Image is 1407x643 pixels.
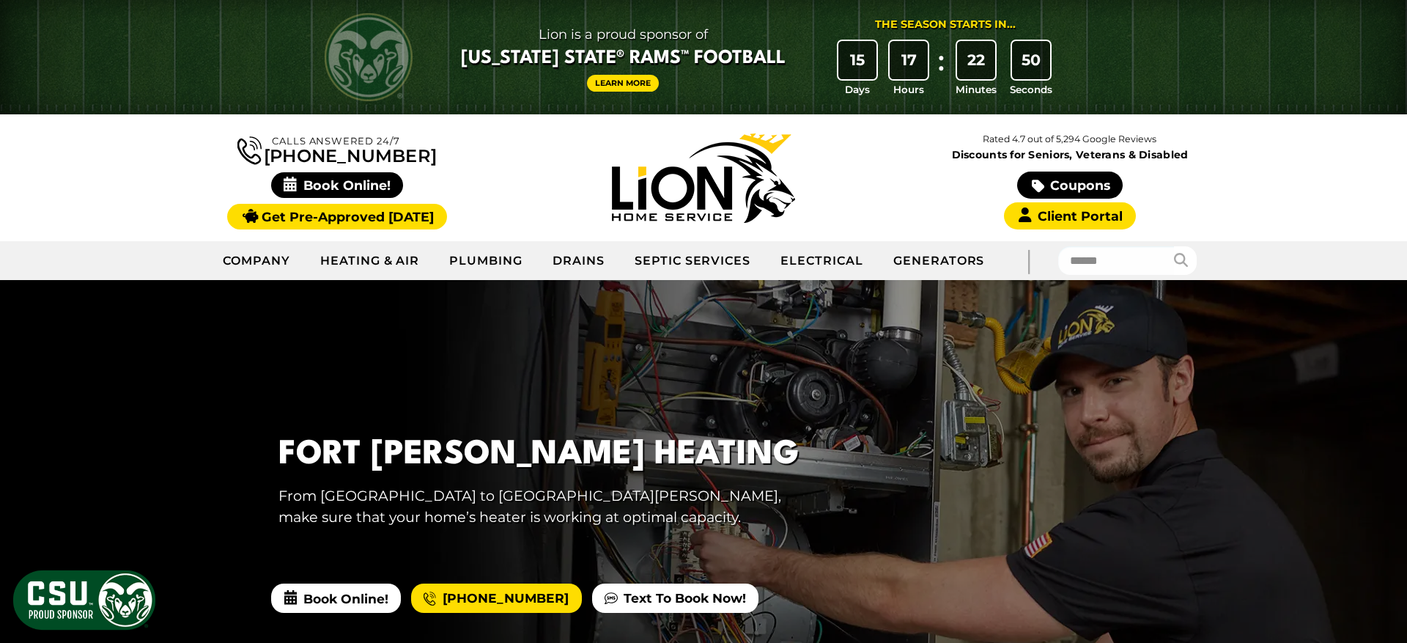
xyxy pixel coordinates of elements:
a: [PHONE_NUMBER] [237,133,437,165]
a: Text To Book Now! [592,584,758,613]
div: | [999,241,1057,280]
span: Lion is a proud sponsor of [461,23,786,46]
div: 50 [1012,41,1050,79]
a: Client Portal [1004,202,1136,229]
span: Hours [893,82,924,97]
a: Company [208,243,306,279]
div: The Season Starts in... [875,17,1016,33]
a: Generators [879,243,1000,279]
div: 17 [890,41,928,79]
span: Days [845,82,870,97]
span: Book Online! [271,172,404,198]
a: [PHONE_NUMBER] [411,584,581,613]
a: Septic Services [620,243,766,279]
img: Lion Home Service [612,133,795,223]
span: Minutes [956,82,997,97]
a: Get Pre-Approved [DATE] [227,204,446,229]
span: [US_STATE] State® Rams™ Football [461,46,786,71]
img: CSU Sponsor Badge [11,568,158,632]
a: Drains [538,243,620,279]
h1: Fort [PERSON_NAME] Heating [278,430,812,480]
a: Plumbing [435,243,538,279]
span: Seconds [1010,82,1052,97]
a: Coupons [1017,172,1123,199]
span: Book Online! [271,584,400,613]
span: Discounts for Seniors, Veterans & Disabled [890,150,1250,160]
p: From [GEOGRAPHIC_DATA] to [GEOGRAPHIC_DATA][PERSON_NAME], make sure that your home’s heater is wo... [278,485,812,528]
a: Learn More [587,75,659,92]
p: Rated 4.7 out of 5,294 Google Reviews [887,131,1253,147]
div: 22 [957,41,995,79]
div: : [934,41,949,98]
a: Electrical [766,243,879,279]
img: CSU Rams logo [325,13,413,101]
a: Heating & Air [306,243,435,279]
div: 15 [838,41,876,79]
